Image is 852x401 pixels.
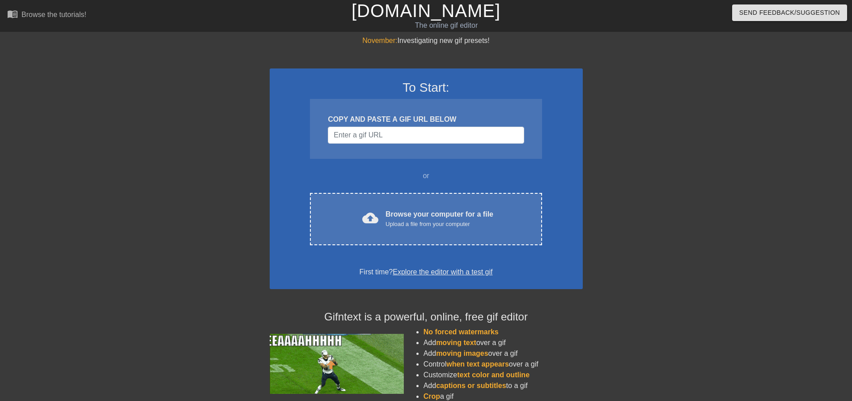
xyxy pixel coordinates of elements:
[328,114,524,125] div: COPY AND PASTE A GIF URL BELOW
[386,209,493,229] div: Browse your computer for a file
[436,339,476,346] span: moving text
[270,35,583,46] div: Investigating new gif presets!
[21,11,86,18] div: Browse the tutorials!
[281,267,571,277] div: First time?
[436,350,488,357] span: moving images
[270,334,404,394] img: football_small.gif
[446,360,509,368] span: when text appears
[7,9,86,22] a: Browse the tutorials!
[424,359,583,370] li: Control over a gif
[393,268,492,276] a: Explore the editor with a test gif
[424,392,440,400] span: Crop
[424,380,583,391] li: Add to a gif
[436,382,506,389] span: captions or subtitles
[281,80,571,95] h3: To Start:
[362,210,378,226] span: cloud_upload
[424,348,583,359] li: Add over a gif
[732,4,847,21] button: Send Feedback/Suggestion
[424,370,583,380] li: Customize
[424,337,583,348] li: Add over a gif
[362,37,397,44] span: November:
[739,7,840,18] span: Send Feedback/Suggestion
[328,127,524,144] input: Username
[7,9,18,19] span: menu_book
[457,371,530,379] span: text color and outline
[293,171,560,181] div: or
[352,1,500,21] a: [DOMAIN_NAME]
[386,220,493,229] div: Upload a file from your computer
[424,328,499,336] span: No forced watermarks
[288,20,604,31] div: The online gif editor
[270,311,583,324] h4: Gifntext is a powerful, online, free gif editor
